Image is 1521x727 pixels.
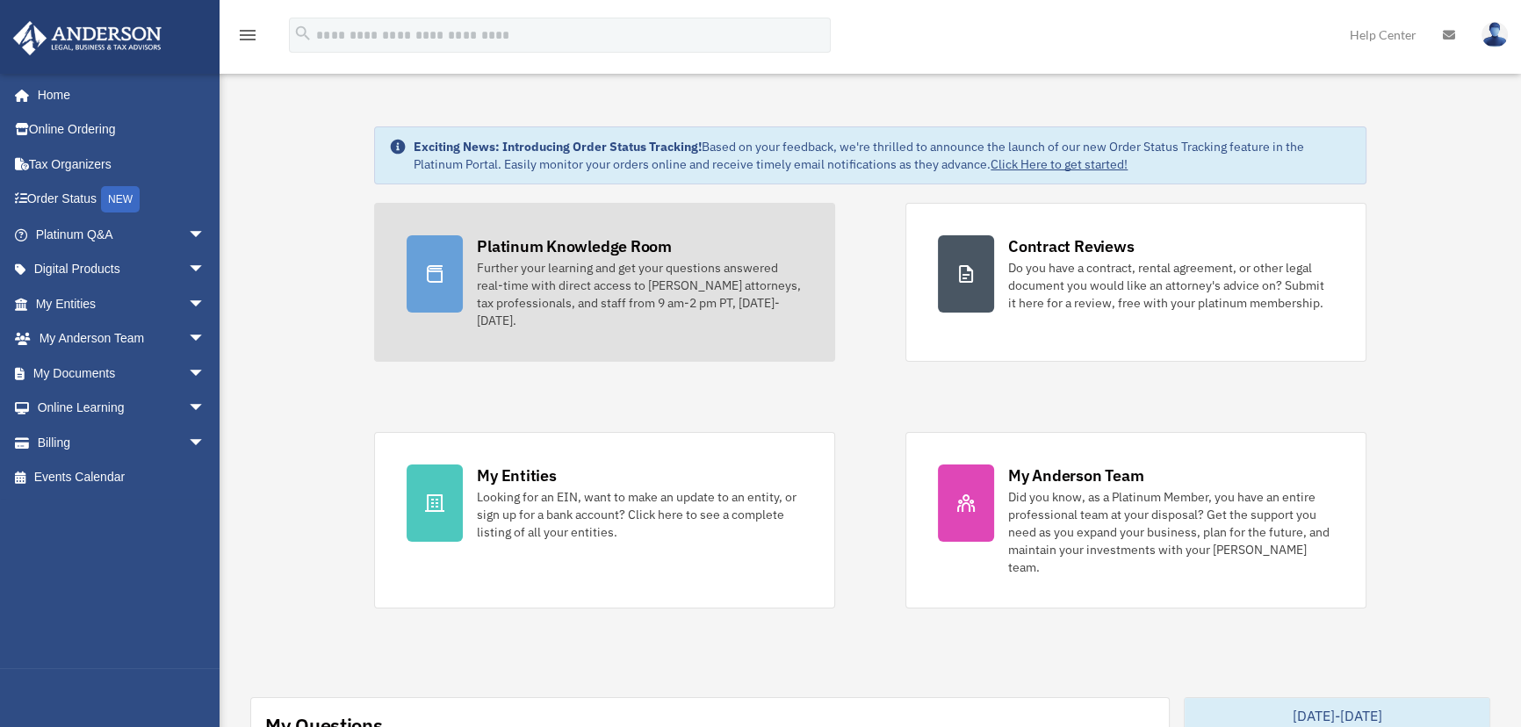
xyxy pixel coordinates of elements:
strong: Exciting News: Introducing Order Status Tracking! [414,139,702,155]
a: Contract Reviews Do you have a contract, rental agreement, or other legal document you would like... [905,203,1366,362]
a: Digital Productsarrow_drop_down [12,252,232,287]
span: arrow_drop_down [188,391,223,427]
a: My Entities Looking for an EIN, want to make an update to an entity, or sign up for a bank accoun... [374,432,835,608]
a: Online Ordering [12,112,232,148]
a: Order StatusNEW [12,182,232,218]
div: NEW [101,186,140,212]
span: arrow_drop_down [188,321,223,357]
a: Home [12,77,223,112]
div: Looking for an EIN, want to make an update to an entity, or sign up for a bank account? Click her... [477,488,803,541]
span: arrow_drop_down [188,252,223,288]
a: My Anderson Team Did you know, as a Platinum Member, you have an entire professional team at your... [905,432,1366,608]
div: Did you know, as a Platinum Member, you have an entire professional team at your disposal? Get th... [1008,488,1334,576]
i: menu [237,25,258,46]
img: Anderson Advisors Platinum Portal [8,21,167,55]
i: search [293,24,313,43]
div: Based on your feedback, we're thrilled to announce the launch of our new Order Status Tracking fe... [414,138,1352,173]
div: Further your learning and get your questions answered real-time with direct access to [PERSON_NAM... [477,259,803,329]
div: Platinum Knowledge Room [477,235,672,257]
div: Contract Reviews [1008,235,1134,257]
a: menu [237,31,258,46]
a: Platinum Knowledge Room Further your learning and get your questions answered real-time with dire... [374,203,835,362]
span: arrow_drop_down [188,356,223,392]
a: Events Calendar [12,460,232,495]
img: User Pic [1481,22,1508,47]
span: arrow_drop_down [188,425,223,461]
div: Do you have a contract, rental agreement, or other legal document you would like an attorney's ad... [1008,259,1334,312]
a: Billingarrow_drop_down [12,425,232,460]
span: arrow_drop_down [188,286,223,322]
div: My Entities [477,464,556,486]
a: My Entitiesarrow_drop_down [12,286,232,321]
span: arrow_drop_down [188,217,223,253]
a: My Anderson Teamarrow_drop_down [12,321,232,356]
a: Online Learningarrow_drop_down [12,391,232,426]
a: Platinum Q&Aarrow_drop_down [12,217,232,252]
a: Click Here to get started! [991,156,1128,172]
a: Tax Organizers [12,147,232,182]
a: My Documentsarrow_drop_down [12,356,232,391]
div: My Anderson Team [1008,464,1143,486]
